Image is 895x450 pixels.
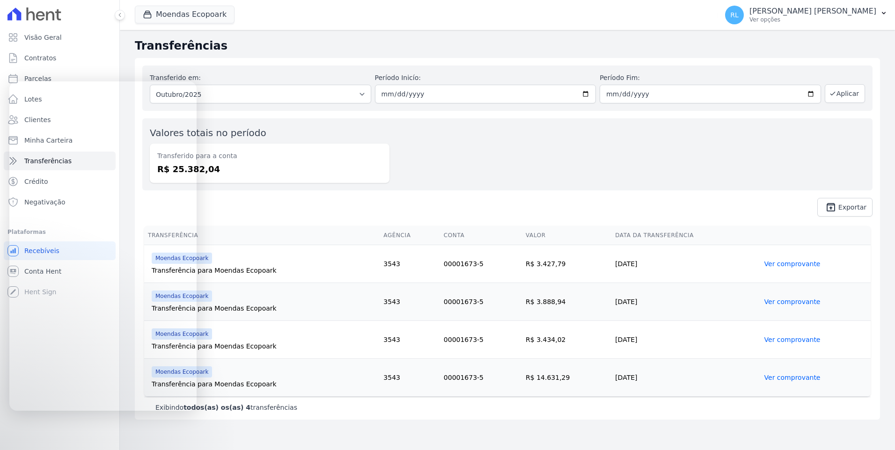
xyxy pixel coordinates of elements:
[9,418,32,441] iframe: Intercom live chat
[4,49,116,67] a: Contratos
[150,74,201,81] label: Transferido em:
[825,202,836,213] i: unarchive
[4,152,116,170] a: Transferências
[24,74,51,83] span: Parcelas
[152,379,376,389] div: Transferência para Moendas Ecopoark
[440,226,522,245] th: Conta
[611,226,760,245] th: Data da Transferência
[135,6,235,23] button: Moendas Ecopoark
[600,73,821,83] label: Período Fim:
[152,266,376,275] div: Transferência para Moendas Ecopoark
[522,283,611,321] td: R$ 3.888,94
[380,226,440,245] th: Agência
[157,163,382,175] dd: R$ 25.382,04
[152,341,376,351] div: Transferência para Moendas Ecopoark
[440,359,522,397] td: 00001673-5
[150,127,266,138] label: Valores totais no período
[9,81,197,411] iframe: Intercom live chat
[4,241,116,260] a: Recebíveis
[522,245,611,283] td: R$ 3.427,79
[440,245,522,283] td: 00001673-5
[764,336,821,343] a: Ver comprovante
[135,37,880,54] h2: Transferências
[152,304,376,313] div: Transferência para Moendas Ecopoark
[4,69,116,88] a: Parcelas
[4,131,116,150] a: Minha Carteira
[764,298,821,305] a: Ver comprovante
[730,12,739,18] span: RL
[157,151,382,161] dt: Transferido para a conta
[440,321,522,359] td: 00001673-5
[24,53,56,63] span: Contratos
[144,226,380,245] th: Transferência
[380,359,440,397] td: 3543
[4,90,116,109] a: Lotes
[764,374,821,381] a: Ver comprovante
[749,7,876,16] p: [PERSON_NAME] [PERSON_NAME]
[4,110,116,129] a: Clientes
[380,283,440,321] td: 3543
[611,359,760,397] td: [DATE]
[825,84,865,103] button: Aplicar
[375,73,596,83] label: Período Inicío:
[817,198,873,217] a: unarchive Exportar
[838,204,866,210] span: Exportar
[611,283,760,321] td: [DATE]
[183,404,250,411] b: todos(as) os(as) 4
[611,321,760,359] td: [DATE]
[718,2,895,28] button: RL [PERSON_NAME] [PERSON_NAME] Ver opções
[24,33,62,42] span: Visão Geral
[522,226,611,245] th: Valor
[522,321,611,359] td: R$ 3.434,02
[749,16,876,23] p: Ver opções
[155,403,297,412] p: Exibindo transferências
[4,172,116,191] a: Crédito
[7,226,112,238] div: Plataformas
[4,28,116,47] a: Visão Geral
[4,262,116,281] a: Conta Hent
[380,321,440,359] td: 3543
[611,245,760,283] td: [DATE]
[4,193,116,211] a: Negativação
[764,260,821,268] a: Ver comprovante
[380,245,440,283] td: 3543
[522,359,611,397] td: R$ 14.631,29
[440,283,522,321] td: 00001673-5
